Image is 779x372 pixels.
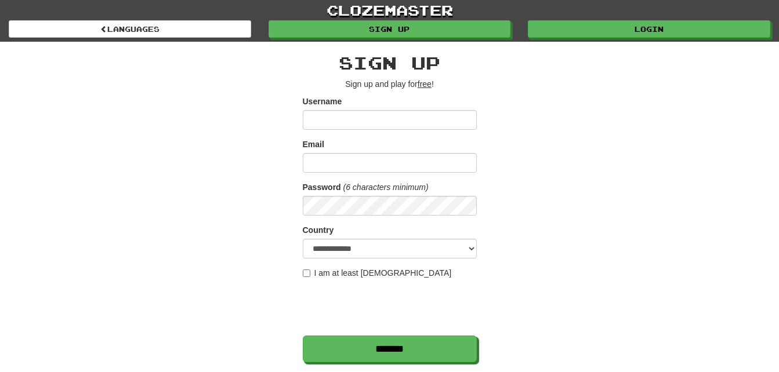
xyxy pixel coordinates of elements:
[303,269,310,277] input: I am at least [DEMOGRAPHIC_DATA]
[303,181,341,193] label: Password
[343,183,429,192] em: (6 characters minimum)
[528,20,770,38] a: Login
[303,53,477,72] h2: Sign up
[303,138,324,150] label: Email
[303,78,477,90] p: Sign up and play for !
[9,20,251,38] a: Languages
[303,96,342,107] label: Username
[418,79,432,89] u: free
[303,267,452,279] label: I am at least [DEMOGRAPHIC_DATA]
[269,20,511,38] a: Sign up
[303,224,334,236] label: Country
[303,285,479,330] iframe: reCAPTCHA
